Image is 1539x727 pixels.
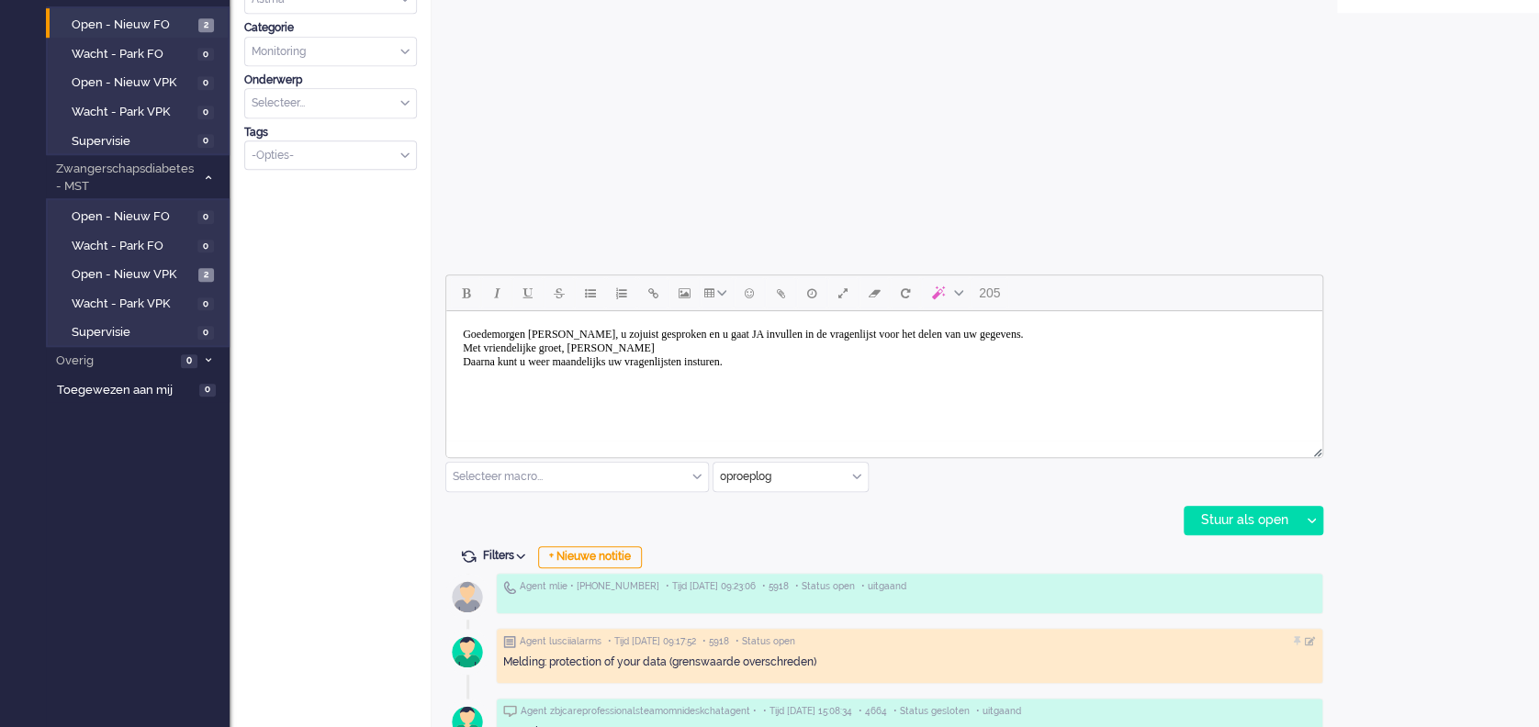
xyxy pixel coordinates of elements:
a: Supervisie 0 [53,130,228,151]
button: AI [921,277,971,308]
span: Open - Nieuw VPK [72,266,194,284]
span: 0 [197,297,214,311]
span: Open - Nieuw FO [72,208,193,226]
span: • Tijd [DATE] 09:17:52 [608,635,696,648]
span: Agent zbjcareprofessionalsteamomnideskchatagent • [521,705,757,718]
div: Stuur als open [1185,507,1299,534]
img: avatar [444,574,490,620]
span: 0 [197,240,214,253]
button: Bold [450,277,481,308]
button: Delay message [796,277,827,308]
span: Supervisie [72,324,193,341]
span: Overig [53,352,175,370]
button: Fullscreen [827,277,859,308]
img: ic_note_grey.svg [503,635,516,648]
span: • 5918 [702,635,729,648]
div: Categorie [244,20,417,36]
div: Select Tags [244,140,417,171]
span: Wacht - Park FO [72,46,193,63]
button: Numbered list [606,277,637,308]
a: Open - Nieuw FO 2 [53,14,228,34]
span: Wacht - Park VPK [72,104,193,121]
button: Bullet list [575,277,606,308]
span: 0 [199,384,216,397]
button: Add attachment [765,277,796,308]
button: Table [700,277,734,308]
span: 0 [197,326,214,340]
span: 0 [197,134,214,148]
div: Resize [1307,441,1322,457]
button: Insert/edit link [637,277,668,308]
button: Insert/edit image [668,277,700,308]
button: 205 [971,277,1008,308]
span: • Status open [795,580,855,593]
span: • uitgaand [861,580,906,593]
a: Open - Nieuw FO 0 [53,206,228,226]
div: Tags [244,125,417,140]
button: Strikethrough [544,277,575,308]
img: ic_telephone_grey.svg [503,580,516,594]
img: ic_chat_grey.svg [503,705,517,717]
span: • Tijd [DATE] 15:08:34 [763,705,852,718]
button: Underline [512,277,544,308]
span: • 4664 [859,705,887,718]
span: 0 [197,76,214,90]
span: Zwangerschapsdiabetes - MST [53,161,196,195]
span: Wacht - Park FO [72,238,193,255]
span: 205 [979,285,1000,300]
span: 0 [181,354,197,368]
a: Open - Nieuw VPK 2 [53,263,228,284]
span: 0 [197,106,214,119]
span: • uitgaand [976,705,1021,718]
iframe: Rich Text Area [446,311,1322,441]
span: Agent lusciialarms [520,635,601,648]
div: Onderwerp [244,73,417,88]
a: Toegewezen aan mij 0 [53,379,230,399]
span: Supervisie [72,133,193,151]
span: • Status gesloten [893,705,970,718]
span: Agent mlie • [PHONE_NUMBER] [520,580,659,593]
span: 0 [197,48,214,62]
div: Melding: protection of your data (grenswaarde overschreden) [503,654,1316,670]
button: Italic [481,277,512,308]
span: Toegewezen aan mij [57,382,194,399]
span: Open - Nieuw FO [72,17,194,34]
span: Filters [483,549,532,562]
span: 2 [198,18,214,32]
a: Wacht - Park FO 0 [53,235,228,255]
button: Clear formatting [859,277,890,308]
span: Open - Nieuw VPK [72,74,193,92]
span: • Tijd [DATE] 09:23:06 [666,580,756,593]
a: Wacht - Park VPK 0 [53,293,228,313]
a: Wacht - Park FO 0 [53,43,228,63]
span: 0 [197,210,214,224]
span: 2 [198,268,214,282]
span: • 5918 [762,580,789,593]
span: Wacht - Park VPK [72,296,193,313]
div: + Nieuwe notitie [538,546,642,568]
a: Wacht - Park VPK 0 [53,101,228,121]
span: • Status open [736,635,795,648]
button: Emoticons [734,277,765,308]
button: Reset content [890,277,921,308]
a: Open - Nieuw VPK 0 [53,72,228,92]
a: Supervisie 0 [53,321,228,341]
img: avatar [444,629,490,675]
